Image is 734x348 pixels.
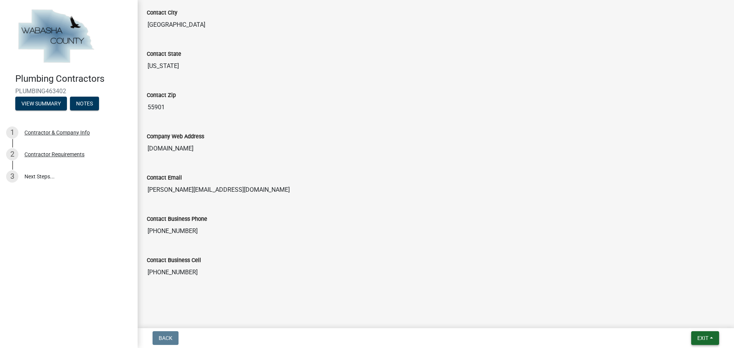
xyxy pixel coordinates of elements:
[159,335,172,341] span: Back
[147,258,201,263] label: Contact Business Cell
[153,331,179,345] button: Back
[70,97,99,110] button: Notes
[147,52,181,57] label: Contact State
[15,97,67,110] button: View Summary
[147,93,176,98] label: Contact Zip
[70,101,99,107] wm-modal-confirm: Notes
[15,101,67,107] wm-modal-confirm: Summary
[15,87,122,95] span: PLUMBING463402
[15,73,132,84] h4: Plumbing Contractors
[6,126,18,139] div: 1
[6,170,18,183] div: 3
[697,335,708,341] span: Exit
[15,8,96,65] img: Wabasha County, Minnesota
[147,10,177,16] label: Contact City
[24,152,84,157] div: Contractor Requirements
[6,148,18,160] div: 2
[691,331,719,345] button: Exit
[147,175,182,181] label: Contact Email
[24,130,90,135] div: Contractor & Company Info
[147,134,204,139] label: Company Web Address
[147,217,207,222] label: Contact Business Phone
